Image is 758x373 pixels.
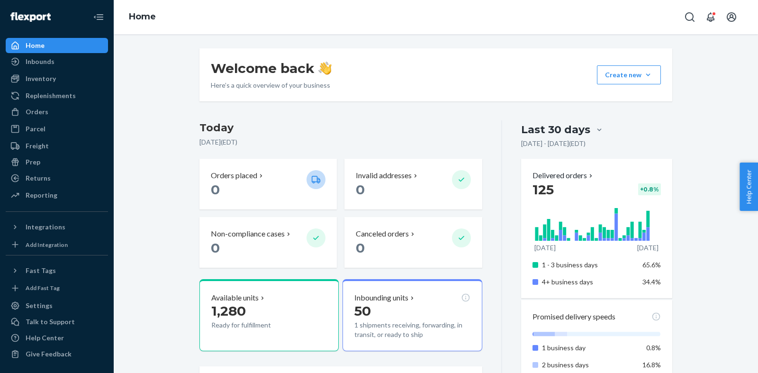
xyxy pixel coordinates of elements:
div: Talk to Support [26,317,75,327]
img: Flexport logo [10,12,51,22]
button: Talk to Support [6,314,108,329]
p: Available units [211,292,259,303]
div: Add Integration [26,241,68,249]
p: Promised delivery speeds [532,311,615,322]
p: Orders placed [211,170,257,181]
p: Ready for fulfillment [211,320,299,330]
p: [DATE] ( EDT ) [199,137,482,147]
p: [DATE] [534,243,556,253]
button: Open Search Box [680,8,699,27]
span: 0.8% [646,344,661,352]
button: Give Feedback [6,346,108,362]
button: Invalid addresses 0 [344,159,482,209]
a: Settings [6,298,108,313]
button: Fast Tags [6,263,108,278]
p: 1 - 3 business days [542,260,635,270]
span: 0 [211,240,220,256]
button: Orders placed 0 [199,159,337,209]
div: Settings [26,301,53,310]
p: [DATE] [637,243,659,253]
span: 0 [356,182,365,198]
div: Add Fast Tag [26,284,60,292]
span: 65.6% [642,261,661,269]
a: Add Fast Tag [6,282,108,295]
div: Give Feedback [26,349,72,359]
p: Non-compliance cases [211,228,285,239]
div: Inbounds [26,57,54,66]
div: Orders [26,107,48,117]
button: Open account menu [722,8,741,27]
a: Prep [6,155,108,170]
button: Integrations [6,219,108,235]
a: Help Center [6,330,108,346]
a: Orders [6,104,108,119]
a: Parcel [6,121,108,136]
ol: breadcrumbs [121,3,163,31]
div: Inventory [26,74,56,83]
a: Inbounds [6,54,108,69]
a: Reporting [6,188,108,203]
div: Freight [26,141,49,151]
span: 0 [211,182,220,198]
button: Open notifications [701,8,720,27]
button: Close Navigation [89,8,108,27]
a: Freight [6,138,108,154]
a: Add Integration [6,238,108,251]
span: 16.8% [642,361,661,369]
a: Home [6,38,108,53]
div: Returns [26,173,51,183]
p: Here’s a quick overview of your business [211,81,332,90]
div: Help Center [26,333,64,343]
iframe: Opens a widget where you can chat to one of our agents [698,345,749,368]
p: 4+ business days [542,277,635,287]
p: Canceled orders [356,228,409,239]
div: Prep [26,157,40,167]
a: Returns [6,171,108,186]
div: Integrations [26,222,65,232]
span: 34.4% [642,278,661,286]
a: Inventory [6,71,108,86]
button: Create new [597,65,661,84]
p: 1 business day [542,343,635,353]
h1: Welcome back [211,60,332,77]
button: Inbounding units501 shipments receiving, forwarding, in transit, or ready to ship [343,279,482,351]
p: 1 shipments receiving, forwarding, in transit, or ready to ship [354,320,470,339]
p: [DATE] - [DATE] ( EDT ) [521,139,586,148]
h3: Today [199,120,482,136]
div: Parcel [26,124,45,134]
p: 2 business days [542,360,635,370]
span: 1,280 [211,303,246,319]
a: Home [129,11,156,22]
button: Canceled orders 0 [344,217,482,268]
div: Replenishments [26,91,76,100]
img: hand-wave emoji [318,62,332,75]
div: Last 30 days [521,122,590,137]
button: Help Center [740,163,758,211]
button: Non-compliance cases 0 [199,217,337,268]
div: + 0.8 % [638,183,661,195]
button: Available units1,280Ready for fulfillment [199,279,339,351]
p: Invalid addresses [356,170,412,181]
div: Reporting [26,191,57,200]
p: Inbounding units [354,292,408,303]
button: Delivered orders [532,170,595,181]
a: Replenishments [6,88,108,103]
div: Fast Tags [26,266,56,275]
span: 50 [354,303,371,319]
span: 125 [532,182,554,198]
div: Home [26,41,45,50]
span: 0 [356,240,365,256]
